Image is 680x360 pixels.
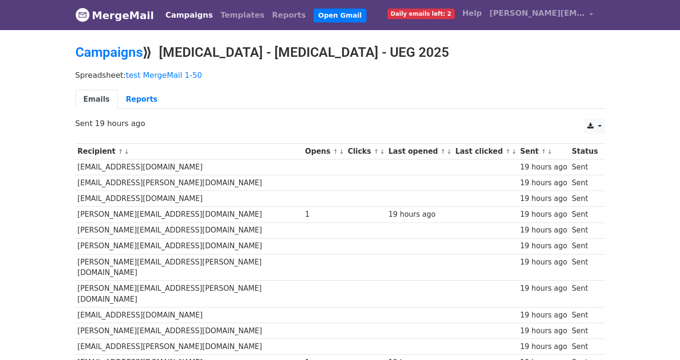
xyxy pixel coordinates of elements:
[384,4,459,23] a: Daily emails left: 2
[268,6,310,25] a: Reports
[453,144,518,159] th: Last clicked
[569,159,600,175] td: Sent
[75,118,605,128] p: Sent 19 hours ago
[541,148,546,155] a: ↑
[314,9,366,22] a: Open Gmail
[75,175,303,191] td: [EMAIL_ADDRESS][PERSON_NAME][DOMAIN_NAME]
[520,209,567,220] div: 19 hours ago
[388,209,450,220] div: 19 hours ago
[569,339,600,355] td: Sent
[75,70,605,80] p: Spreadsheet:
[447,148,452,155] a: ↓
[520,341,567,352] div: 19 hours ago
[569,238,600,254] td: Sent
[75,254,303,281] td: [PERSON_NAME][EMAIL_ADDRESS][PERSON_NAME][DOMAIN_NAME]
[75,339,303,355] td: [EMAIL_ADDRESS][PERSON_NAME][DOMAIN_NAME]
[520,257,567,268] div: 19 hours ago
[520,326,567,337] div: 19 hours ago
[569,222,600,238] td: Sent
[512,148,517,155] a: ↓
[547,148,553,155] a: ↓
[75,5,154,25] a: MergeMail
[75,44,605,61] h2: ⟫ [MEDICAL_DATA] - [MEDICAL_DATA] - UEG 2025
[75,90,118,109] a: Emails
[162,6,217,25] a: Campaigns
[75,281,303,307] td: [PERSON_NAME][EMAIL_ADDRESS][PERSON_NAME][DOMAIN_NAME]
[486,4,597,26] a: [PERSON_NAME][EMAIL_ADDRESS][DOMAIN_NAME]
[345,144,386,159] th: Clicks
[217,6,268,25] a: Templates
[520,162,567,173] div: 19 hours ago
[75,44,143,60] a: Campaigns
[569,281,600,307] td: Sent
[520,225,567,236] div: 19 hours ago
[118,90,166,109] a: Reports
[75,159,303,175] td: [EMAIL_ADDRESS][DOMAIN_NAME]
[75,191,303,207] td: [EMAIL_ADDRESS][DOMAIN_NAME]
[569,323,600,339] td: Sent
[569,144,600,159] th: Status
[520,283,567,294] div: 19 hours ago
[520,178,567,189] div: 19 hours ago
[569,254,600,281] td: Sent
[518,144,569,159] th: Sent
[339,148,344,155] a: ↓
[75,238,303,254] td: [PERSON_NAME][EMAIL_ADDRESS][DOMAIN_NAME]
[124,148,129,155] a: ↓
[520,241,567,252] div: 19 hours ago
[569,207,600,222] td: Sent
[75,207,303,222] td: [PERSON_NAME][EMAIL_ADDRESS][DOMAIN_NAME]
[459,4,486,23] a: Help
[380,148,385,155] a: ↓
[75,8,90,22] img: MergeMail logo
[374,148,379,155] a: ↑
[303,144,345,159] th: Opens
[386,144,453,159] th: Last opened
[520,310,567,321] div: 19 hours ago
[75,323,303,339] td: [PERSON_NAME][EMAIL_ADDRESS][DOMAIN_NAME]
[520,193,567,204] div: 19 hours ago
[632,314,680,360] iframe: Chat Widget
[569,307,600,323] td: Sent
[75,222,303,238] td: [PERSON_NAME][EMAIL_ADDRESS][DOMAIN_NAME]
[569,175,600,191] td: Sent
[505,148,511,155] a: ↑
[75,307,303,323] td: [EMAIL_ADDRESS][DOMAIN_NAME]
[333,148,338,155] a: ↑
[126,71,202,80] a: test MergeMail 1-50
[440,148,446,155] a: ↑
[305,209,343,220] div: 1
[118,148,123,155] a: ↑
[75,144,303,159] th: Recipient
[490,8,585,19] span: [PERSON_NAME][EMAIL_ADDRESS][DOMAIN_NAME]
[387,9,455,19] span: Daily emails left: 2
[569,191,600,207] td: Sent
